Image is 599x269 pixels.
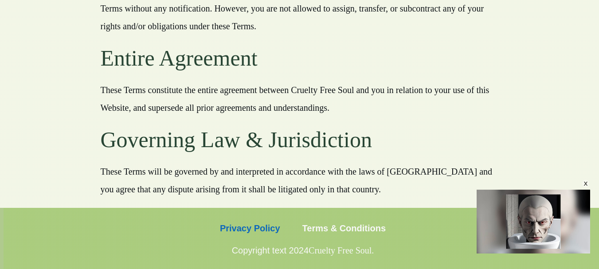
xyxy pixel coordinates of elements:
span: Cruelty Free Soul. [309,246,374,255]
a: Terms & Conditions [302,219,386,237]
h2: Governing Law & Jurisdiction [101,126,499,162]
div: x [582,180,589,187]
a: Privacy Policy [220,219,280,237]
div: Video Player [477,190,590,253]
h2: Entire Agreement [101,45,499,80]
p: These Terms constitute the entire agreement between Cruelty Free Soul and you in relation to your... [101,81,499,125]
p: These Terms will be governed by and interpreted in accordance with the laws of [GEOGRAPHIC_DATA] ... [101,163,499,207]
p: Copyright text 2024 [104,242,502,268]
